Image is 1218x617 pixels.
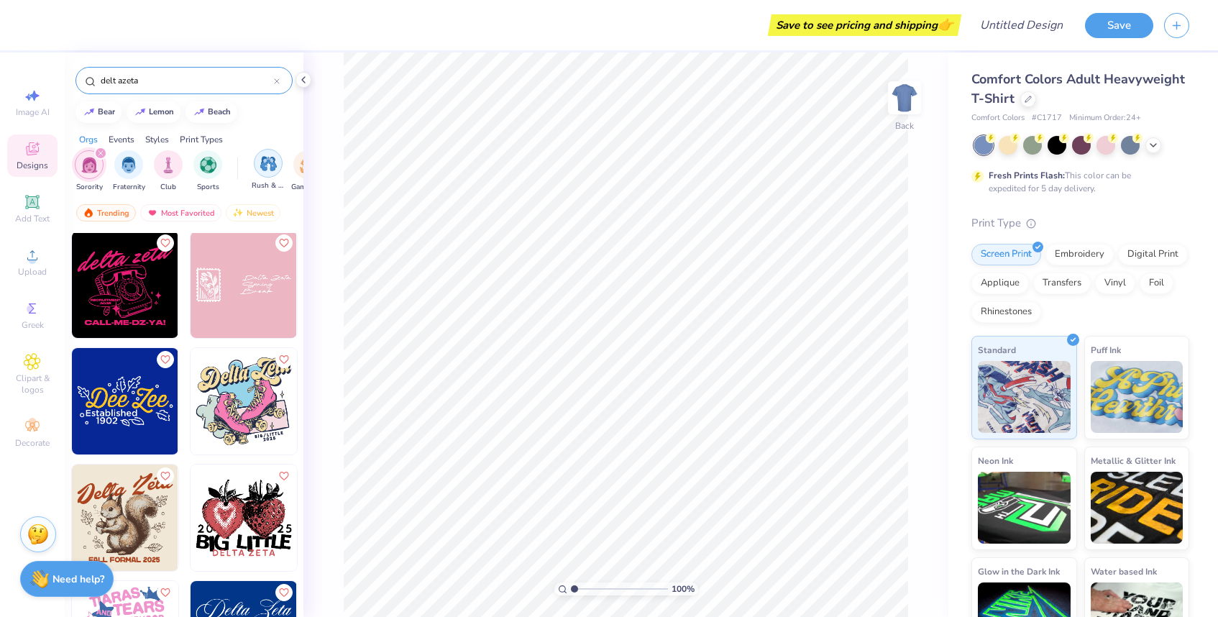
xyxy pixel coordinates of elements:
[296,465,403,571] img: 54c87bd9-8ed0-4012-944d-a26c5d3e13d2
[1091,361,1183,433] img: Puff Ink
[127,101,180,123] button: lemon
[971,301,1041,323] div: Rhinestones
[200,157,216,173] img: Sports Image
[113,150,145,193] button: filter button
[7,373,58,396] span: Clipart & logos
[154,150,183,193] div: filter for Club
[252,180,285,191] span: Rush & Bid
[890,83,919,112] img: Back
[978,342,1016,357] span: Standard
[232,208,244,218] img: Newest.gif
[300,157,316,173] img: Game Day Image
[178,465,284,571] img: 77d39f58-d2e2-45d0-9914-03fc55875a48
[147,208,158,218] img: most_fav.gif
[145,133,169,146] div: Styles
[1091,453,1176,468] span: Metallic & Glitter Ink
[672,582,695,595] span: 100 %
[291,182,324,193] span: Game Day
[275,234,293,252] button: Like
[193,108,205,116] img: trend_line.gif
[978,472,1071,544] img: Neon Ink
[978,564,1060,579] span: Glow in the Dark Ink
[191,348,297,454] img: a71cd899-68f0-464f-815d-15762035d598
[1140,273,1173,294] div: Foil
[989,169,1166,195] div: This color can be expedited for 5 day delivery.
[989,170,1065,181] strong: Fresh Prints Flash:
[109,133,134,146] div: Events
[938,16,953,33] span: 👉
[208,108,231,116] div: beach
[275,467,293,485] button: Like
[121,157,137,173] img: Fraternity Image
[296,232,403,338] img: 493e834d-ecbd-4524-87e7-143a49279396
[72,232,178,338] img: e8ce929f-25eb-4206-a4a5-8bf69272de7e
[16,106,50,118] span: Image AI
[180,133,223,146] div: Print Types
[1032,112,1062,124] span: # C1717
[79,133,98,146] div: Orgs
[1091,472,1183,544] img: Metallic & Glitter Ink
[81,157,98,173] img: Sorority Image
[971,273,1029,294] div: Applique
[1095,273,1135,294] div: Vinyl
[75,101,122,123] button: bear
[191,232,297,338] img: 31dbb729-71d5-407f-9088-87d5e31999bf
[1033,273,1091,294] div: Transfers
[296,348,403,454] img: f8bd713f-1570-4be3-ad39-6deb19168187
[149,108,174,116] div: lemon
[771,14,958,36] div: Save to see pricing and shipping
[134,108,146,116] img: trend_line.gif
[72,465,178,571] img: 53d99c9a-bbab-407b-88ac-162799dc8b96
[157,351,174,368] button: Like
[275,584,293,601] button: Like
[18,266,47,278] span: Upload
[275,351,293,368] button: Like
[1091,564,1157,579] span: Water based Ink
[72,348,178,454] img: f6c22b51-4225-418c-80a3-d7fc0cf27c1a
[52,572,104,586] strong: Need help?
[252,149,285,191] div: filter for Rush & Bid
[17,160,48,171] span: Designs
[1118,244,1188,265] div: Digital Print
[157,584,174,601] button: Like
[76,182,103,193] span: Sorority
[160,157,176,173] img: Club Image
[22,319,44,331] span: Greek
[113,182,145,193] span: Fraternity
[98,108,115,116] div: bear
[1091,342,1121,357] span: Puff Ink
[99,73,274,88] input: Try "Alpha"
[260,155,277,172] img: Rush & Bid Image
[252,150,285,193] button: filter button
[83,108,95,116] img: trend_line.gif
[157,467,174,485] button: Like
[15,437,50,449] span: Decorate
[895,119,914,132] div: Back
[193,150,222,193] button: filter button
[160,182,176,193] span: Club
[1085,13,1153,38] button: Save
[83,208,94,218] img: trending.gif
[978,453,1013,468] span: Neon Ink
[186,101,237,123] button: beach
[971,112,1025,124] span: Comfort Colors
[76,204,136,221] div: Trending
[226,204,280,221] div: Newest
[75,150,104,193] div: filter for Sorority
[178,348,284,454] img: d79e7e45-c95f-4831-b890-c24f2c9d23b0
[971,215,1189,232] div: Print Type
[291,150,324,193] div: filter for Game Day
[197,182,219,193] span: Sports
[971,244,1041,265] div: Screen Print
[193,150,222,193] div: filter for Sports
[978,361,1071,433] img: Standard
[969,11,1074,40] input: Untitled Design
[140,204,221,221] div: Most Favorited
[75,150,104,193] button: filter button
[291,150,324,193] button: filter button
[191,465,297,571] img: 494d9722-1f12-4925-9bc8-dc48cd09954f
[1045,244,1114,265] div: Embroidery
[157,234,174,252] button: Like
[113,150,145,193] div: filter for Fraternity
[971,70,1185,107] span: Comfort Colors Adult Heavyweight T-Shirt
